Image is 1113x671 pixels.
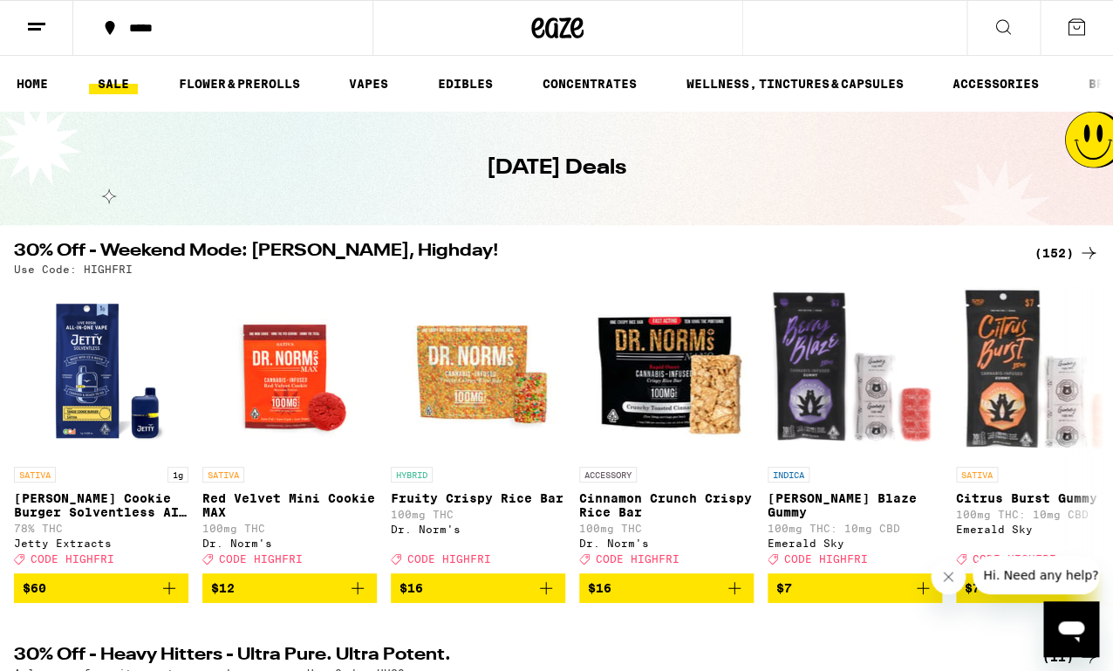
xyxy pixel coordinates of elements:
p: ACCESSORY [579,467,637,483]
iframe: Close message [931,559,966,594]
p: Cinnamon Crunch Crispy Rice Bar [579,491,754,519]
a: Open page for Tangie Cookie Burger Solventless AIO - 1g from Jetty Extracts [14,284,188,573]
img: Dr. Norm's - Cinnamon Crunch Crispy Rice Bar [579,284,754,458]
button: Add to bag [579,573,754,603]
button: Add to bag [202,573,377,603]
a: EDIBLES [429,73,502,94]
p: HYBRID [391,467,433,483]
img: Jetty Extracts - Tangie Cookie Burger Solventless AIO - 1g [14,284,188,458]
span: CODE HIGHFRI [31,553,114,565]
h2: 30% Off - Weekend Mode: [PERSON_NAME], Highday! [14,243,1014,264]
p: 78% THC [14,523,188,534]
div: Emerald Sky [768,537,942,549]
a: FLOWER & PREROLLS [170,73,309,94]
span: CODE HIGHFRI [407,553,491,565]
span: $12 [211,581,235,595]
p: 100mg THC [579,523,754,534]
a: WELLNESS, TINCTURES & CAPSULES [677,73,912,94]
span: CODE HIGHFRI [596,553,679,565]
div: Dr. Norm's [202,537,377,549]
p: SATIVA [14,467,56,483]
h1: [DATE] Deals [487,154,626,183]
a: ACCESSORIES [944,73,1048,94]
img: Dr. Norm's - Fruity Crispy Rice Bar [391,284,565,458]
a: Open page for Cinnamon Crunch Crispy Rice Bar from Dr. Norm's [579,284,754,573]
a: (11) [1042,647,1099,668]
a: CONCENTRATES [534,73,645,94]
p: 100mg THC [391,509,565,520]
p: 1g [167,467,188,483]
span: CODE HIGHFRI [973,553,1056,565]
p: Fruity Crispy Rice Bar [391,491,565,505]
p: Red Velvet Mini Cookie MAX [202,491,377,519]
img: Dr. Norm's - Red Velvet Mini Cookie MAX [202,284,377,458]
span: $60 [23,581,46,595]
p: INDICA [768,467,809,483]
iframe: Message from company [973,556,1099,594]
span: CODE HIGHFRI [219,553,303,565]
div: Dr. Norm's [391,524,565,535]
p: 100mg THC: 10mg CBD [768,523,942,534]
img: Emerald Sky - Berry Blaze Gummy [768,284,942,458]
button: Add to bag [14,573,188,603]
p: 100mg THC [202,523,377,534]
a: Open page for Fruity Crispy Rice Bar from Dr. Norm's [391,284,565,573]
a: HOME [8,73,57,94]
button: Add to bag [391,573,565,603]
div: Dr. Norm's [579,537,754,549]
h2: 30% Off - Heavy Hitters - Ultra Pure. Ultra Potent. [14,647,1014,668]
button: Add to bag [768,573,942,603]
span: CODE HIGHFRI [784,553,868,565]
p: Use Code: HIGHFRI [14,264,133,275]
div: Jetty Extracts [14,537,188,549]
span: $7 [776,581,792,595]
a: Open page for Red Velvet Mini Cookie MAX from Dr. Norm's [202,284,377,573]
a: Open page for Berry Blaze Gummy from Emerald Sky [768,284,942,573]
a: SALE [89,73,138,94]
p: [PERSON_NAME] Blaze Gummy [768,491,942,519]
span: $16 [588,581,611,595]
iframe: Button to launch messaging window [1043,601,1099,657]
a: VAPES [340,73,397,94]
a: (152) [1034,243,1099,264]
p: SATIVA [202,467,244,483]
p: SATIVA [956,467,998,483]
span: $16 [399,581,423,595]
p: [PERSON_NAME] Cookie Burger Solventless AIO - 1g [14,491,188,519]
